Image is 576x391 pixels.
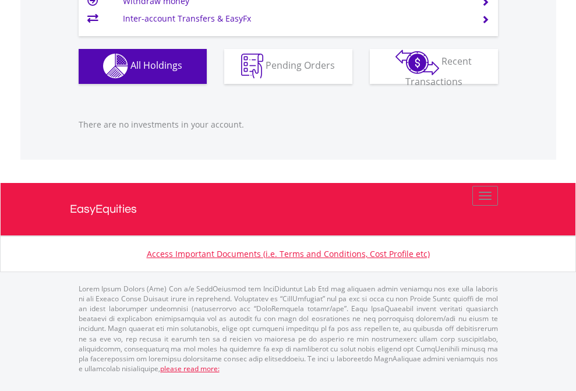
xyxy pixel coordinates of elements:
button: Recent Transactions [370,49,498,84]
span: All Holdings [130,59,182,72]
img: transactions-zar-wht.png [395,50,439,75]
img: pending_instructions-wht.png [241,54,263,79]
p: There are no investments in your account. [79,119,498,131]
span: Pending Orders [266,59,335,72]
a: Access Important Documents (i.e. Terms and Conditions, Cost Profile etc) [147,248,430,259]
a: EasyEquities [70,183,507,235]
button: All Holdings [79,49,207,84]
td: Inter-account Transfers & EasyFx [123,10,467,27]
img: holdings-wht.png [103,54,128,79]
button: Pending Orders [224,49,352,84]
p: Lorem Ipsum Dolors (Ame) Con a/e SeddOeiusmod tem InciDiduntut Lab Etd mag aliquaen admin veniamq... [79,284,498,374]
span: Recent Transactions [405,55,472,88]
a: please read more: [160,364,220,374]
